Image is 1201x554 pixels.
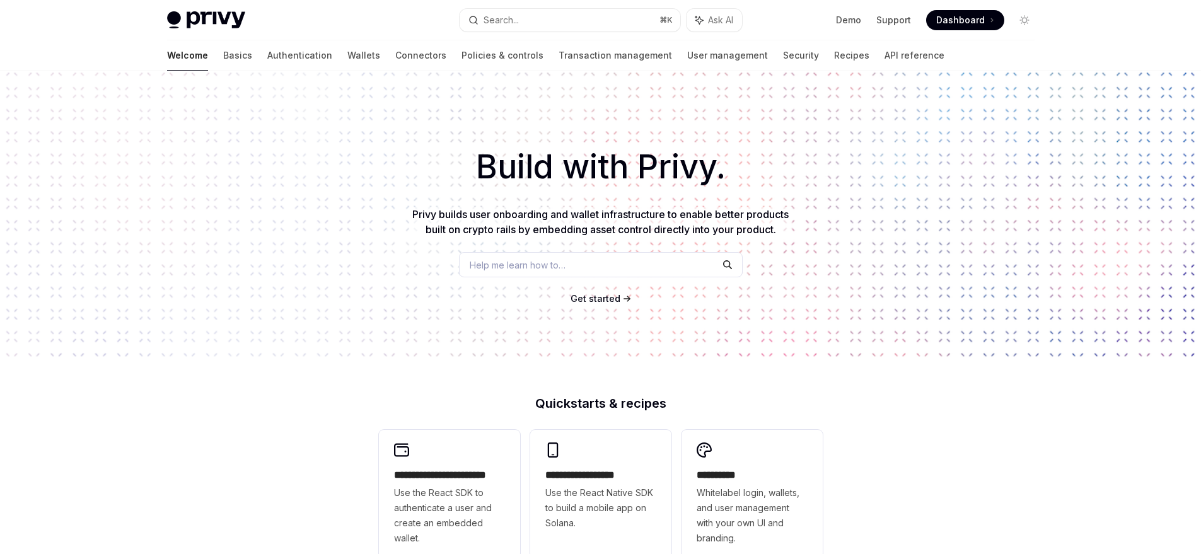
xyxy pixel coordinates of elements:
[379,397,823,410] h2: Quickstarts & recipes
[559,40,672,71] a: Transaction management
[347,40,380,71] a: Wallets
[697,485,808,546] span: Whitelabel login, wallets, and user management with your own UI and branding.
[783,40,819,71] a: Security
[708,14,733,26] span: Ask AI
[885,40,944,71] a: API reference
[167,11,245,29] img: light logo
[223,40,252,71] a: Basics
[470,258,566,272] span: Help me learn how to…
[267,40,332,71] a: Authentication
[687,40,768,71] a: User management
[1014,10,1035,30] button: Toggle dark mode
[167,40,208,71] a: Welcome
[545,485,656,531] span: Use the React Native SDK to build a mobile app on Solana.
[571,293,620,304] span: Get started
[687,9,742,32] button: Ask AI
[571,292,620,305] a: Get started
[834,40,869,71] a: Recipes
[484,13,519,28] div: Search...
[461,40,543,71] a: Policies & controls
[836,14,861,26] a: Demo
[395,40,446,71] a: Connectors
[412,208,789,236] span: Privy builds user onboarding and wallet infrastructure to enable better products built on crypto ...
[926,10,1004,30] a: Dashboard
[936,14,985,26] span: Dashboard
[876,14,911,26] a: Support
[20,142,1181,192] h1: Build with Privy.
[659,15,673,25] span: ⌘ K
[460,9,680,32] button: Search...⌘K
[394,485,505,546] span: Use the React SDK to authenticate a user and create an embedded wallet.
